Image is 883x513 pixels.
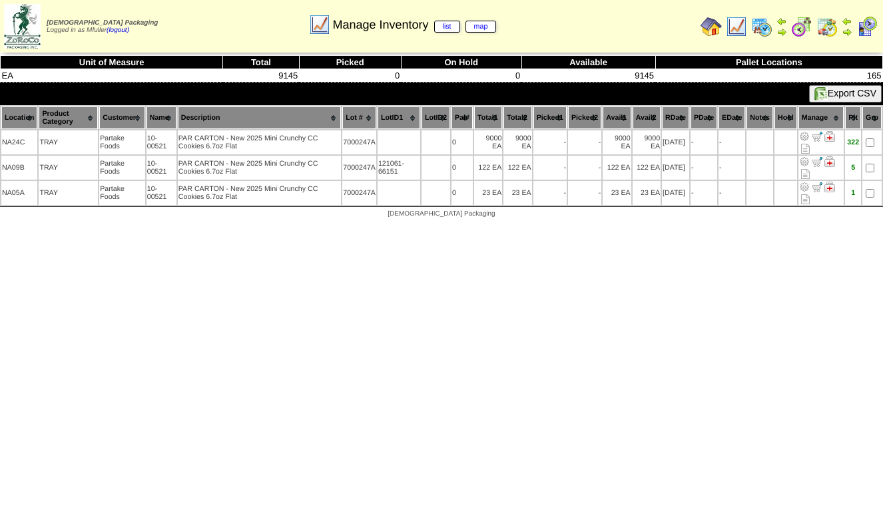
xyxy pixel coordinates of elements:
[503,156,531,180] td: 122 EA
[603,106,631,129] th: Avail1
[846,189,860,197] div: 1
[814,87,828,100] img: excel.gif
[751,16,772,37] img: calendarprod.gif
[662,156,689,180] td: [DATE]
[465,21,497,33] a: map
[568,156,601,180] td: -
[299,69,401,83] td: 0
[633,156,661,180] td: 122 EA
[655,69,882,83] td: 165
[719,106,745,129] th: EDate
[812,131,822,142] img: Move
[39,130,98,154] td: TRAY
[342,130,376,154] td: 7000247A
[662,181,689,205] td: [DATE]
[799,131,810,142] img: Adjust
[633,106,661,129] th: Avail2
[603,181,631,205] td: 23 EA
[521,56,655,69] th: Available
[474,156,502,180] td: 122 EA
[746,106,773,129] th: Notes
[776,16,787,27] img: arrowleft.gif
[223,56,299,69] th: Total
[1,69,223,83] td: EA
[107,27,129,34] a: (logout)
[603,130,631,154] td: 9000 EA
[774,106,797,129] th: Hold
[816,16,838,37] img: calendarinout.gif
[401,69,521,83] td: 0
[845,106,861,129] th: Plt
[299,56,401,69] th: Picked
[99,106,145,129] th: Customer
[99,181,145,205] td: Partake Foods
[223,69,299,83] td: 9145
[799,182,810,192] img: Adjust
[691,181,717,205] td: -
[846,138,860,146] div: 322
[568,181,601,205] td: -
[434,21,460,33] a: list
[342,106,376,129] th: Lot #
[39,106,98,129] th: Product Category
[474,181,502,205] td: 23 EA
[451,181,473,205] td: 0
[178,181,342,205] td: PAR CARTON - New 2025 Mini Crunchy CC Cookies 6.7oz Flat
[39,181,98,205] td: TRAY
[691,106,717,129] th: PDate
[533,156,567,180] td: -
[801,169,810,179] i: Note
[799,156,810,167] img: Adjust
[1,106,37,129] th: Location
[99,130,145,154] td: Partake Foods
[801,144,810,154] i: Note
[332,18,496,32] span: Manage Inventory
[147,130,176,154] td: 10-00521
[812,182,822,192] img: Move
[503,130,531,154] td: 9000 EA
[401,56,521,69] th: On Hold
[568,130,601,154] td: -
[719,130,745,154] td: -
[47,19,158,34] span: Logged in as Mfuller
[862,106,882,129] th: Grp
[1,130,37,154] td: NA24C
[451,130,473,154] td: 0
[662,106,689,129] th: RDate
[178,130,342,154] td: PAR CARTON - New 2025 Mini Crunchy CC Cookies 6.7oz Flat
[503,181,531,205] td: 23 EA
[824,182,835,192] img: Manage Hold
[691,130,717,154] td: -
[856,16,878,37] img: calendarcustomer.gif
[719,156,745,180] td: -
[474,106,502,129] th: Total1
[824,131,835,142] img: Manage Hold
[533,130,567,154] td: -
[422,106,450,129] th: LotID2
[798,106,844,129] th: Manage
[791,16,812,37] img: calendarblend.gif
[378,106,420,129] th: LotID1
[451,156,473,180] td: 0
[568,106,601,129] th: Picked2
[474,130,502,154] td: 9000 EA
[801,194,810,204] i: Note
[309,14,330,35] img: line_graph.gif
[99,156,145,180] td: Partake Foods
[147,156,176,180] td: 10-00521
[824,156,835,167] img: Manage Hold
[342,156,376,180] td: 7000247A
[388,210,495,218] span: [DEMOGRAPHIC_DATA] Packaging
[701,16,722,37] img: home.gif
[726,16,747,37] img: line_graph.gif
[39,156,98,180] td: TRAY
[147,181,176,205] td: 10-00521
[342,181,376,205] td: 7000247A
[1,181,37,205] td: NA05A
[662,130,689,154] td: [DATE]
[533,181,567,205] td: -
[603,156,631,180] td: 122 EA
[4,4,41,49] img: zoroco-logo-small.webp
[503,106,531,129] th: Total2
[842,16,852,27] img: arrowleft.gif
